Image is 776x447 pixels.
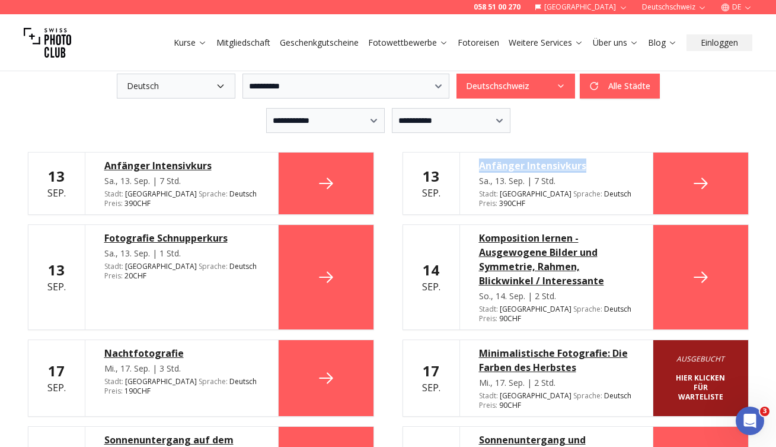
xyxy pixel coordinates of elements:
[479,290,634,302] div: So., 14. Sep. | 2 Std.
[593,37,638,49] a: Über uns
[479,175,634,187] div: Sa., 13. Sep. | 7 Std.
[104,175,259,187] div: Sa., 13. Sep. | 7 Std.
[104,261,123,271] span: Stadt :
[117,74,235,99] button: Deutsch
[573,391,602,401] span: Sprache :
[423,361,439,381] b: 17
[479,400,497,410] span: Preis :
[504,34,588,51] button: Weitere Services
[169,34,212,51] button: Kurse
[423,166,439,186] b: 13
[580,74,660,99] button: Alle Städte
[47,167,66,200] div: Sep.
[47,362,66,395] div: Sep.
[48,166,65,186] b: 13
[479,304,498,314] span: Stadt :
[509,37,583,49] a: Weitere Services
[422,261,440,294] div: Sep.
[423,260,439,280] b: 14
[104,248,259,259] div: Sa., 13. Sep. | 1 Std.
[104,363,259,375] div: Mi., 17. Sep. | 3 Std.
[104,158,259,173] a: Anfänger Intensivkurs
[422,362,440,395] div: Sep.
[479,313,497,324] span: Preis :
[686,34,752,51] button: Einloggen
[199,261,228,271] span: Sprache :
[479,305,634,324] div: [GEOGRAPHIC_DATA] 90 CHF
[104,271,123,281] span: Preis :
[760,407,769,416] span: 3
[104,386,123,396] span: Preis :
[280,37,359,49] a: Geschenkgutscheine
[458,37,499,49] a: Fotoreisen
[653,340,748,416] a: Ausgebucht Hier klicken für Warteliste
[479,346,634,375] a: Minimalistische Fotografie: Die Farben des Herbstes
[229,377,257,386] span: Deutsch
[479,189,498,199] span: Stadt :
[604,305,631,314] span: Deutsch
[48,361,65,381] b: 17
[229,262,257,271] span: Deutsch
[736,407,764,435] iframe: Intercom live chat
[479,231,634,288] a: Komposition lernen - Ausgewogene Bilder und Symmetrie, Rahmen, Blickwinkel / Interessante
[573,189,602,199] span: Sprache :
[588,34,643,51] button: Über uns
[604,391,631,401] span: Deutsch
[47,261,66,294] div: Sep.
[456,74,575,99] button: Deutschschweiz
[275,34,363,51] button: Geschenkgutscheine
[474,2,520,12] a: 058 51 00 270
[479,158,634,173] a: Anfänger Intensivkurs
[363,34,453,51] button: Fotowettbewerbe
[199,376,228,386] span: Sprache :
[453,34,504,51] button: Fotoreisen
[212,34,275,51] button: Mitgliedschaft
[479,198,497,208] span: Preis :
[479,391,498,401] span: Stadt :
[479,377,634,389] div: Mi., 17. Sep. | 2 Std.
[104,376,123,386] span: Stadt :
[199,189,228,199] span: Sprache :
[672,354,729,364] i: Ausgebucht
[104,262,259,281] div: [GEOGRAPHIC_DATA] 20 CHF
[648,37,677,49] a: Blog
[48,260,65,280] b: 13
[104,198,123,208] span: Preis :
[104,377,259,396] div: [GEOGRAPHIC_DATA] 190 CHF
[672,373,729,402] b: Hier klicken für Warteliste
[479,189,634,208] div: [GEOGRAPHIC_DATA] 390 CHF
[24,19,71,66] img: Swiss photo club
[573,304,602,314] span: Sprache :
[104,346,259,360] a: Nachtfotografie
[104,189,123,199] span: Stadt :
[422,167,440,200] div: Sep.
[643,34,682,51] button: Blog
[104,189,259,208] div: [GEOGRAPHIC_DATA] 390 CHF
[216,37,270,49] a: Mitgliedschaft
[479,391,634,410] div: [GEOGRAPHIC_DATA] 90 CHF
[229,189,257,199] span: Deutsch
[104,231,259,245] a: Fotografie Schnupperkurs
[604,189,631,199] span: Deutsch
[368,37,448,49] a: Fotowettbewerbe
[174,37,207,49] a: Kurse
